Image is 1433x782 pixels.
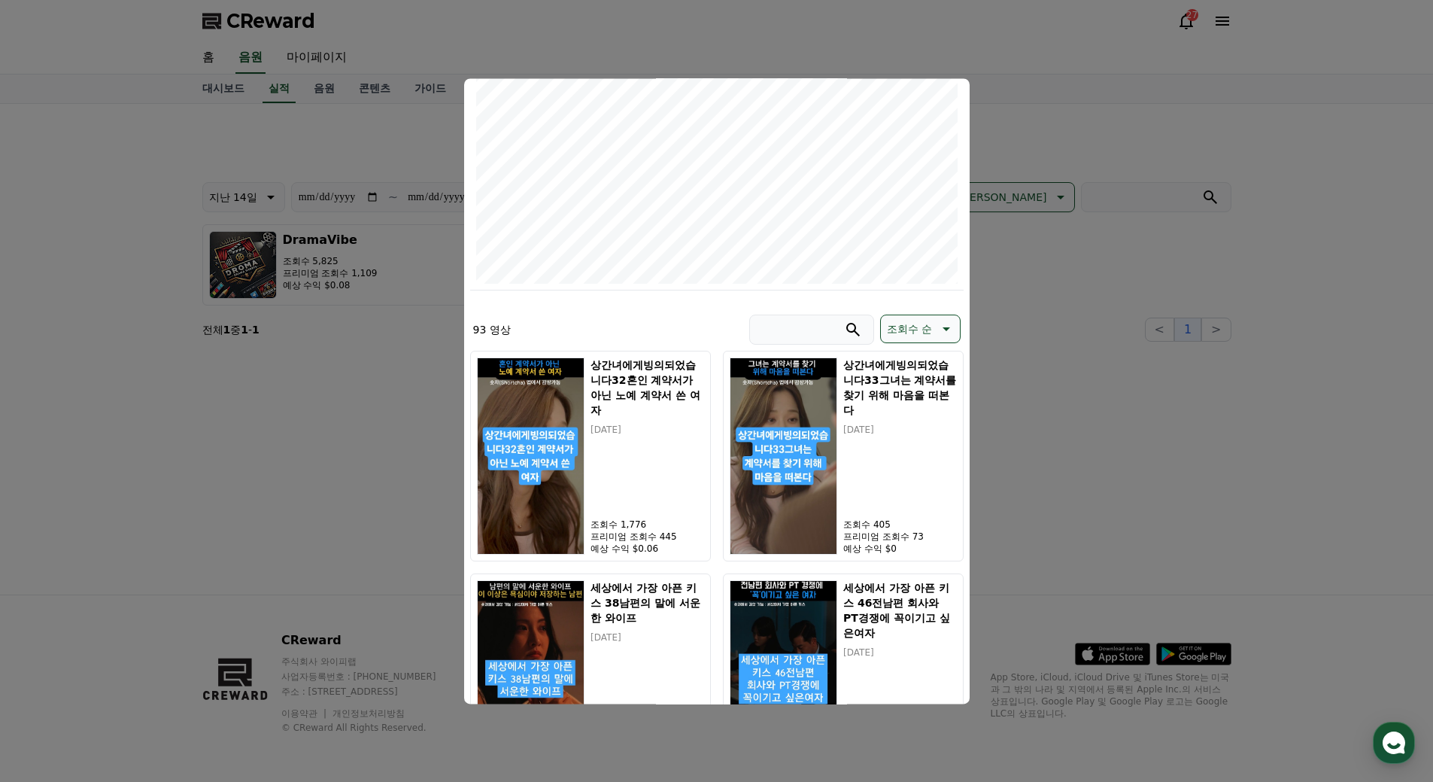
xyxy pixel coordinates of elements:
p: 프리미엄 조회수 445 [591,531,703,543]
img: 상간녀에게빙의되었습니다33그녀는 계약서를 찾기 위해 마음을 떠본다 [730,358,838,555]
p: 프리미엄 조회수 73 [843,531,956,543]
span: 설정 [232,500,250,512]
a: 대화 [99,477,194,515]
p: 조회수 405 [843,519,956,531]
p: [DATE] [843,424,956,436]
button: 조회수 순 [880,315,960,343]
button: 상간녀에게빙의되었습니다32혼인 계약서가 아닌 노예 계약서 쓴 여자 상간녀에게빙의되었습니다32혼인 계약서가 아닌 노예 계약서 쓴 여자 [DATE] 조회수 1,776 프리미엄 조... [470,351,711,561]
p: 93 영상 [473,322,511,337]
p: 조회수 순 [887,318,932,339]
p: 예상 수익 $0 [843,543,956,555]
img: 세상에서 가장 아픈 키스 38남편의 말에 서운한 와이프 [477,580,585,777]
h5: 상간녀에게빙의되었습니다33그녀는 계약서를 찾기 위해 마음을 떠본다 [843,358,956,418]
a: 홈 [5,477,99,515]
p: [DATE] [591,424,703,436]
p: 조회수 1,776 [591,519,703,531]
a: 설정 [194,477,289,515]
span: 대화 [138,501,156,513]
p: [DATE] [591,631,703,644]
p: 예상 수익 $0.06 [591,543,703,555]
button: 상간녀에게빙의되었습니다33그녀는 계약서를 찾기 위해 마음을 떠본다 상간녀에게빙의되었습니다33그녀는 계약서를 찾기 위해 마음을 떠본다 [DATE] 조회수 405 프리미엄 조회수... [723,351,964,561]
p: [DATE] [843,647,956,659]
div: modal [464,78,970,704]
img: 세상에서 가장 아픈 키스 46전남편 회사와 PT경쟁에 꼭이기고 싶은여자 [730,580,838,777]
h5: 세상에서 가장 아픈 키스 46전남편 회사와 PT경쟁에 꼭이기고 싶은여자 [843,580,956,641]
img: 상간녀에게빙의되었습니다32혼인 계약서가 아닌 노예 계약서 쓴 여자 [477,358,585,555]
h5: 세상에서 가장 아픈 키스 38남편의 말에 서운한 와이프 [591,580,703,625]
h5: 상간녀에게빙의되었습니다32혼인 계약서가 아닌 노예 계약서 쓴 여자 [591,358,703,418]
span: 홈 [47,500,56,512]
